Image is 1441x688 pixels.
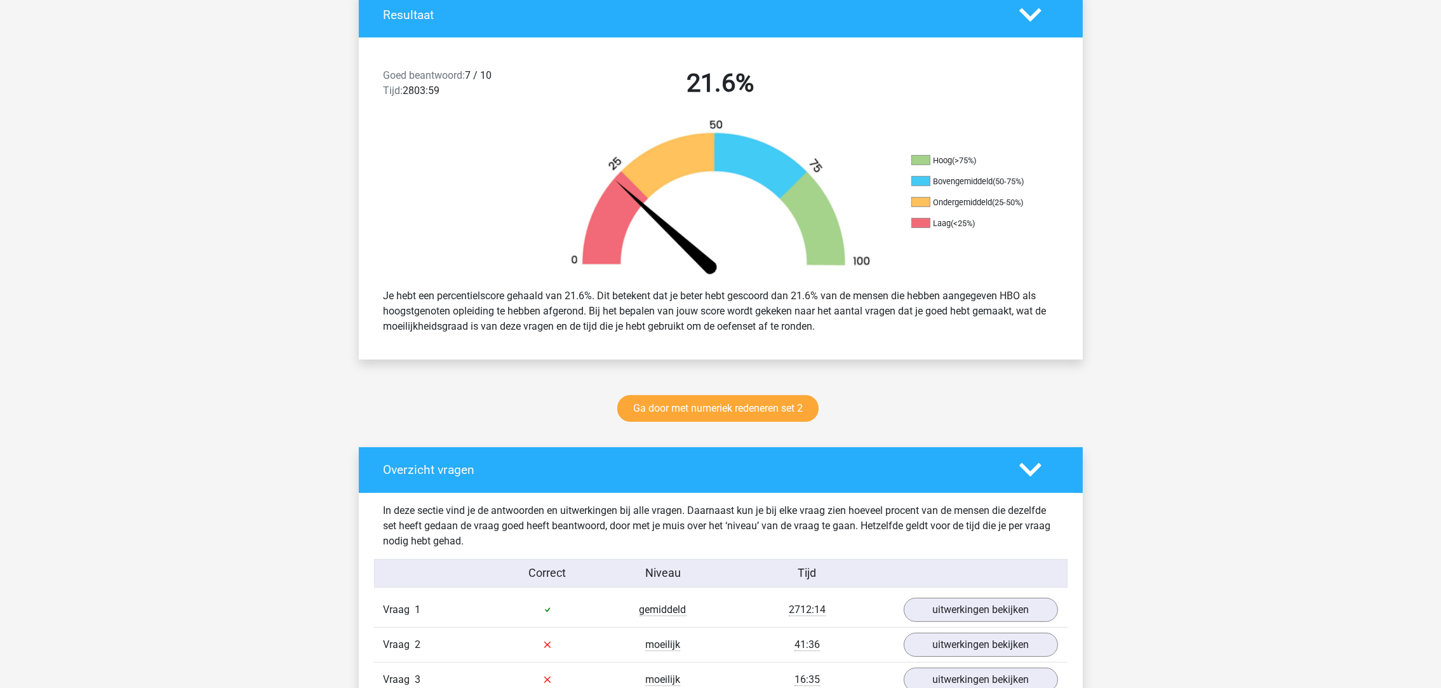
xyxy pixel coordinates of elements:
[911,218,1038,229] li: Laag
[993,177,1024,186] div: (50-75%)
[640,604,687,616] span: gemiddeld
[911,197,1038,208] li: Ondergemiddeld
[384,672,415,687] span: Vraag
[557,68,885,98] h2: 21.6%
[415,673,421,685] span: 3
[374,283,1068,339] div: Je hebt een percentielscore gehaald van 21.6%. Dit betekent dat je beter hebt gescoord dan 21.6% ...
[789,604,826,616] span: 2712:14
[911,176,1038,187] li: Bovengemiddeld
[384,462,1000,477] h4: Overzicht vragen
[911,155,1038,166] li: Hoog
[953,156,977,165] div: (>75%)
[645,638,680,651] span: moeilijk
[384,84,403,97] span: Tijd:
[605,565,721,582] div: Niveau
[645,673,680,686] span: moeilijk
[384,602,415,617] span: Vraag
[794,673,820,686] span: 16:35
[384,8,1000,22] h4: Resultaat
[374,68,547,104] div: 7 / 10 2803:59
[490,565,605,582] div: Correct
[904,633,1058,657] a: uitwerkingen bekijken
[951,219,975,228] div: (<25%)
[549,119,892,278] img: 22.a52c633a1487.png
[617,395,819,422] a: Ga door met numeriek redeneren set 2
[415,604,421,616] span: 1
[374,503,1068,549] div: In deze sectie vind je de antwoorden en uitwerkingen bij alle vragen. Daarnaast kun je bij elke v...
[384,637,415,652] span: Vraag
[993,198,1024,207] div: (25-50%)
[415,638,421,651] span: 2
[384,69,466,81] span: Goed beantwoord:
[720,565,894,582] div: Tijd
[904,598,1058,622] a: uitwerkingen bekijken
[794,638,820,651] span: 41:36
